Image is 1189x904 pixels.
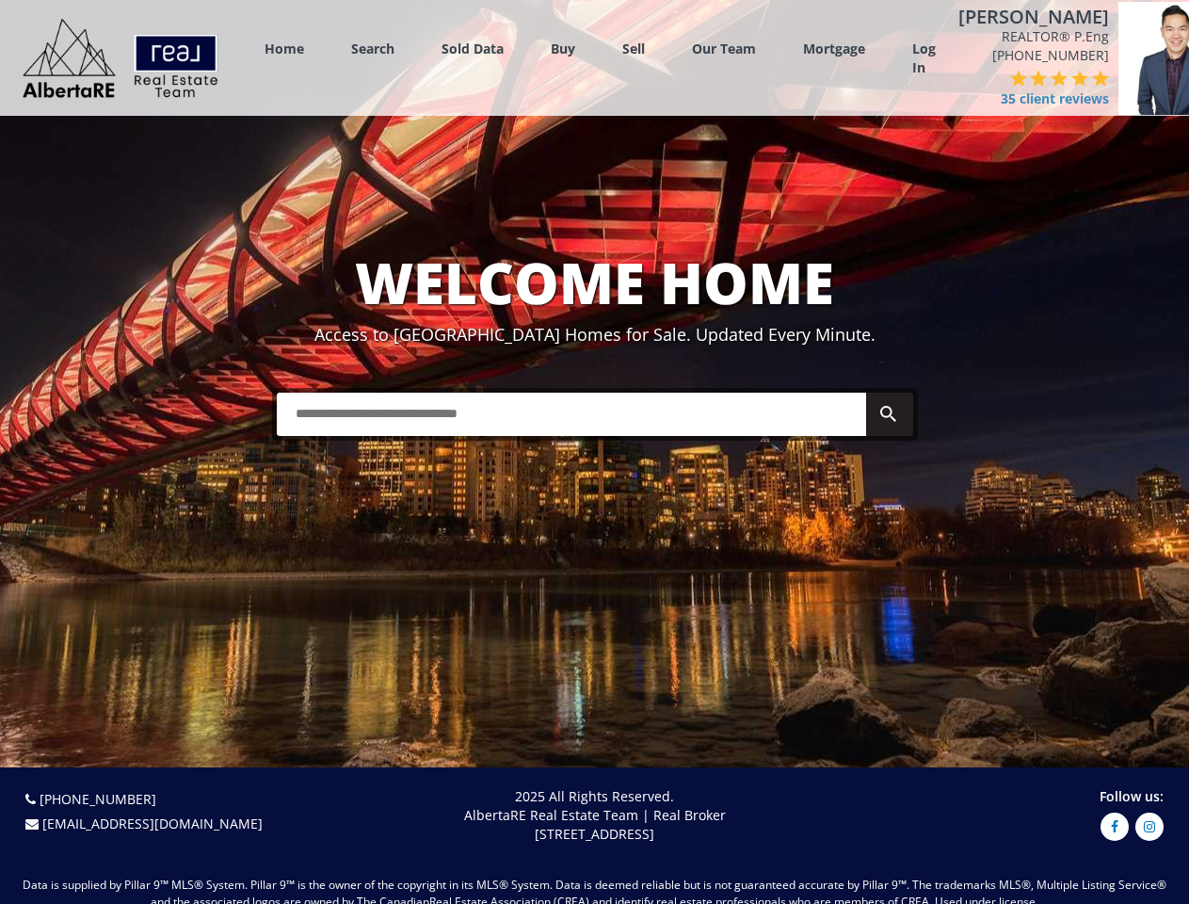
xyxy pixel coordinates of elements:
a: Mortgage [803,40,865,57]
a: Search [351,40,394,57]
img: Logo [13,13,228,103]
a: Home [265,40,304,57]
img: 5 of 5 stars [1092,70,1109,87]
a: Sold Data [442,40,504,57]
h1: WELCOME HOME [5,251,1184,314]
span: 35 client reviews [1001,89,1109,108]
span: Access to [GEOGRAPHIC_DATA] Homes for Sale. Updated Every Minute. [314,323,876,346]
h4: [PERSON_NAME] [958,7,1109,27]
img: 4 of 5 stars [1071,70,1088,87]
a: [PHONE_NUMBER] [992,46,1109,64]
p: 2025 All Rights Reserved. AlbertaRE Real Estate Team | Real Broker [313,787,876,844]
img: 1 of 5 stars [1010,70,1027,87]
img: 2 of 5 stars [1030,70,1047,87]
a: Our Team [692,40,756,57]
a: Buy [551,40,575,57]
span: REALTOR® P.Eng [958,27,1109,46]
a: [PHONE_NUMBER] [40,790,156,808]
img: 3 of 5 stars [1051,70,1068,87]
a: Sell [622,40,645,57]
span: [STREET_ADDRESS] [535,825,654,843]
a: Log In [912,40,936,77]
a: [EMAIL_ADDRESS][DOMAIN_NAME] [42,815,263,832]
span: Follow us: [1100,787,1164,805]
